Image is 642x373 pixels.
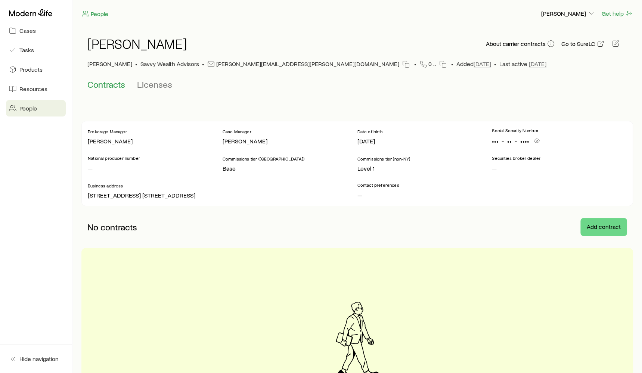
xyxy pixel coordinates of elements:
[499,60,546,70] span: Last active
[6,81,66,97] a: Resources
[88,128,223,137] p: Brokerage Manager
[19,66,43,73] span: Products
[541,10,595,17] p: [PERSON_NAME]
[492,127,627,136] p: Social Security Number
[520,137,529,145] span: ••••
[135,60,137,70] span: •
[492,137,499,145] span: •••
[456,60,491,70] span: Added
[486,40,555,48] button: About carrier contracts
[223,165,357,172] p: Base
[19,105,37,112] span: People
[494,60,496,70] span: •
[357,182,627,191] p: Contact preferences
[88,192,357,199] p: [STREET_ADDRESS] [STREET_ADDRESS]
[492,165,497,172] span: —
[87,79,125,90] span: Contracts
[6,351,66,367] button: Hide navigation
[223,156,357,165] p: Commissions tier ([GEOGRAPHIC_DATA])
[202,60,204,70] span: •
[357,192,362,199] span: —
[87,60,132,70] span: [PERSON_NAME]
[601,9,633,18] button: Get help
[87,79,627,97] div: Contracting sub-page tabs
[88,155,223,164] p: National producer number
[474,60,491,68] span: [DATE]
[87,36,187,51] h1: [PERSON_NAME]
[451,60,453,70] span: •
[137,79,172,90] span: Licenses
[223,128,357,137] p: Case Manager
[580,218,627,236] button: Add contract
[100,222,137,232] span: contracts
[529,60,546,68] span: [DATE]
[6,100,66,116] a: People
[6,42,66,58] a: Tasks
[19,355,59,363] span: Hide navigation
[492,155,627,164] p: Securities broker dealer
[6,61,66,78] a: Products
[140,60,199,68] div: Savvy Wealth Advisors
[6,22,66,39] a: Cases
[428,60,436,70] span: 0 . .
[541,9,595,18] button: [PERSON_NAME]
[223,137,357,145] p: [PERSON_NAME]
[507,137,512,145] span: ••
[357,137,492,145] p: [DATE]
[357,165,492,172] p: Level 1
[19,46,34,54] span: Tasks
[19,85,47,93] span: Resources
[216,60,399,70] p: [PERSON_NAME][EMAIL_ADDRESS][PERSON_NAME][DOMAIN_NAME]
[515,137,517,145] span: -
[88,183,357,192] p: Business address
[87,222,98,232] span: No
[81,10,109,18] a: People
[502,137,504,145] span: -
[88,137,223,145] p: [PERSON_NAME]
[357,128,492,137] p: Date of birth
[357,156,492,165] p: Commissions tier (non-NY)
[561,40,605,48] a: Go to SureLC
[88,165,93,172] span: —
[19,27,36,34] span: Cases
[414,60,416,70] span: •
